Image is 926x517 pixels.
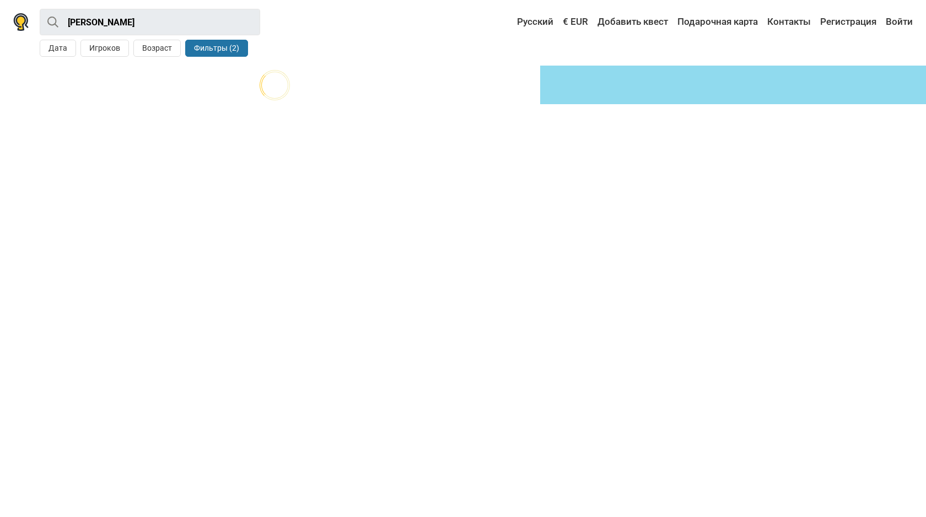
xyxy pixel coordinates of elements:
[595,12,671,32] a: Добавить квест
[560,12,591,32] a: € EUR
[675,12,761,32] a: Подарочная карта
[40,40,76,57] button: Дата
[883,12,913,32] a: Войти
[507,12,556,32] a: Русский
[40,9,260,35] input: Попробуйте “Лондон”
[185,40,248,57] button: Фильтры (2)
[817,12,879,32] a: Регистрация
[13,13,29,31] img: Nowescape logo
[765,12,814,32] a: Контакты
[509,18,517,26] img: Русский
[133,40,181,57] button: Возраст
[80,40,129,57] button: Игроков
